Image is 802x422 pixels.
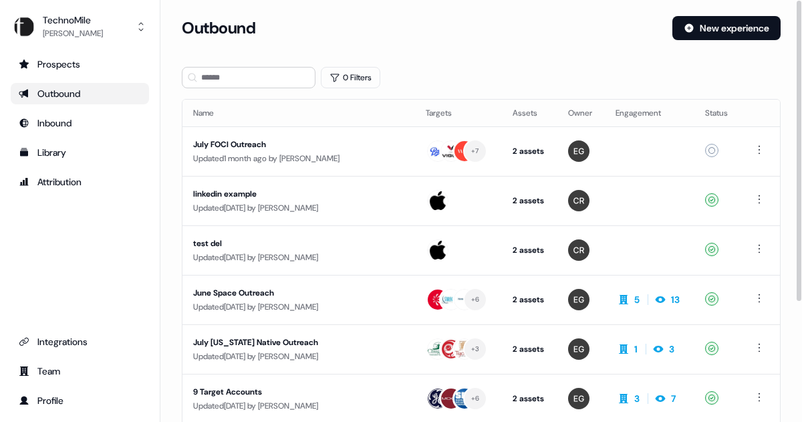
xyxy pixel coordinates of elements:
div: 2 assets [513,392,547,405]
button: TechnoMile[PERSON_NAME] [11,11,149,43]
div: 2 assets [513,243,547,257]
th: Engagement [605,100,694,126]
div: Team [19,364,141,378]
div: + 6 [471,294,480,306]
th: Targets [415,100,502,126]
div: + 3 [471,343,480,355]
img: Cary [568,190,589,211]
div: Updated 1 month ago by [PERSON_NAME] [193,152,404,165]
div: Prospects [19,58,141,71]
a: Go to profile [11,390,149,411]
div: Updated [DATE] by [PERSON_NAME] [193,251,404,264]
button: 0 Filters [321,67,380,88]
div: 7 [671,392,676,405]
div: 2 assets [513,194,547,207]
div: 9 Target Accounts [193,385,394,399]
div: test del [193,237,394,250]
div: Library [19,146,141,159]
div: Updated [DATE] by [PERSON_NAME] [193,399,404,413]
div: TechnoMile [43,13,103,27]
img: Erica [568,140,589,162]
img: Erica [568,388,589,409]
div: 2 assets [513,342,547,356]
div: 3 [669,342,674,356]
div: July FOCI Outreach [193,138,394,151]
a: Go to integrations [11,331,149,352]
th: Name [182,100,415,126]
div: Updated [DATE] by [PERSON_NAME] [193,350,404,363]
div: + 6 [471,393,480,405]
div: 2 assets [513,144,547,158]
div: Inbound [19,116,141,130]
img: Erica [568,289,589,310]
div: 3 [634,392,640,405]
div: 1 [634,342,638,356]
a: Go to Inbound [11,112,149,134]
div: Outbound [19,87,141,100]
div: Profile [19,394,141,407]
div: Updated [DATE] by [PERSON_NAME] [193,201,404,215]
div: linkedin example [193,187,394,201]
th: Status [694,100,741,126]
th: Assets [502,100,557,126]
div: 5 [634,293,640,306]
div: 2 assets [513,293,547,306]
img: Cary [568,239,589,261]
div: July [US_STATE] Native Outreach [193,336,394,349]
img: Erica [568,338,589,360]
a: Go to templates [11,142,149,163]
div: 13 [671,293,680,306]
a: Go to team [11,360,149,382]
div: [PERSON_NAME] [43,27,103,40]
div: + 7 [471,145,479,157]
div: Integrations [19,335,141,348]
div: Attribution [19,175,141,189]
a: Go to attribution [11,171,149,193]
a: Go to prospects [11,54,149,75]
a: Go to outbound experience [11,83,149,104]
th: Owner [557,100,605,126]
h3: Outbound [182,18,255,38]
div: Updated [DATE] by [PERSON_NAME] [193,300,404,314]
button: New experience [672,16,781,40]
div: June Space Outreach [193,286,394,300]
